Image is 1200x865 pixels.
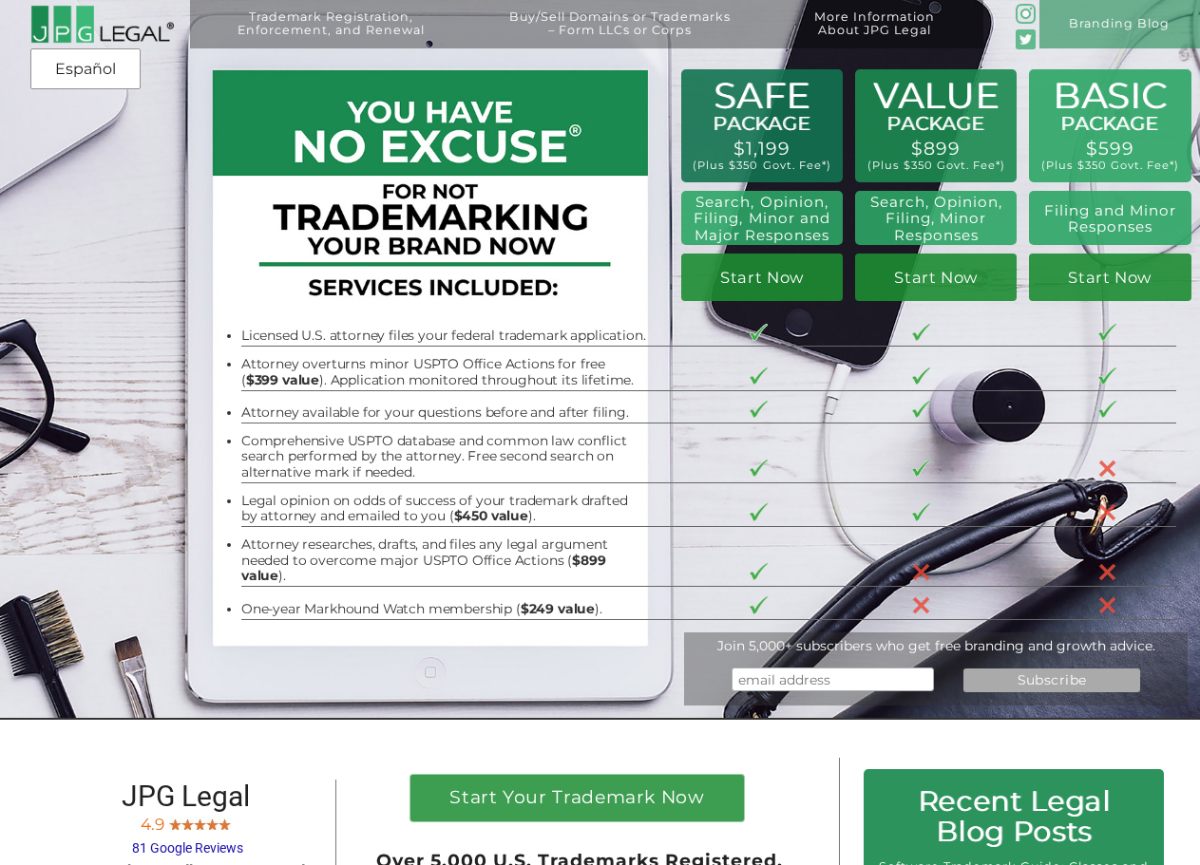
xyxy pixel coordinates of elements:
span: 81 Google Reviews [132,840,243,856]
a: Buy/Sell Domains or Trademarks– Form LLCs or Corps [473,10,767,59]
img: checkmark-border-3.png [750,324,768,341]
b: $450 value [454,508,528,523]
h2: Filing and Minor Responses [1038,202,1181,235]
b: $899 value [241,553,606,583]
span: 4.9 [141,815,164,834]
li: Licensed U.S. attorney files your federal trademark application. [241,328,646,343]
a: Start Now [1029,254,1191,301]
img: 2016-logo-black-letters-3-r.png [30,5,175,44]
a: Trademark Registration,Enforcement, and Renewal [201,10,461,59]
h2: Search, Opinion, Filing, Minor and Major Responses [688,194,835,244]
img: Screen-Shot-2017-10-03-at-11.31.22-PM.jpg [206,817,219,830]
img: Screen-Shot-2017-10-03-at-11.31.22-PM.jpg [181,817,194,830]
img: X-30-3.png [1098,596,1116,614]
img: checkmark-border-3.png [750,460,768,477]
img: checkmark-border-3.png [750,596,768,613]
li: Attorney researches, drafts, and files any legal argument needed to overcome major USPTO Office A... [241,536,646,583]
img: checkmark-border-3.png [912,324,930,341]
img: X-30-3.png [912,596,930,614]
a: Start Now [681,254,844,301]
h2: Search, Opinion, Filing, Minor Responses [865,194,1007,244]
img: checkmark-border-3.png [912,401,930,418]
img: Screen-Shot-2017-10-03-at-11.31.22-PM.jpg [194,817,206,830]
li: Legal opinion on odds of success of your trademark drafted by attorney and emailed to you ( ). [241,493,646,524]
span: Recent Legal Blog Posts [918,783,1111,849]
img: X-30-3.png [1098,563,1116,581]
b: $399 value [246,372,319,387]
div: Join 5,000+ subscribers who get free branding and growth advice. [684,638,1188,653]
b: $249 value [521,601,595,616]
img: checkmark-border-3.png [750,503,768,520]
img: checkmark-border-3.png [1098,401,1116,418]
img: checkmark-border-3.png [912,367,930,385]
h1: Start Your Trademark Now [422,789,732,817]
img: glyph-logo_May2016-green3-90.png [1016,4,1036,24]
a: More InformationAbout JPG Legal [778,10,971,59]
img: Screen-Shot-2017-10-03-at-11.31.22-PM.jpg [219,817,231,830]
img: X-30-3.png [1098,460,1116,478]
a: Español [36,52,135,86]
input: email address [732,668,933,691]
li: One-year Markhound Watch membership ( ). [241,601,646,616]
img: Screen-Shot-2017-10-03-at-11.31.22-PM.jpg [169,817,181,830]
img: checkmark-border-3.png [750,367,768,385]
img: X-30-3.png [1098,503,1116,521]
a: Start Your Trademark Now [410,775,745,821]
input: Subscribe [963,668,1140,692]
li: Comprehensive USPTO database and common law conflict search performed by the attorney. Free secon... [241,433,646,480]
li: Attorney available for your questions before and after filing. [241,404,646,420]
img: checkmark-border-3.png [912,460,930,477]
img: Twitter_Social_Icon_Rounded_Square_Color-mid-green3-90.png [1016,29,1036,49]
li: Attorney overturns minor USPTO Office Actions for free ( ). Application monitored throughout its ... [241,356,646,387]
img: checkmark-border-3.png [912,503,930,520]
img: X-30-3.png [912,563,930,581]
a: Start Now [855,254,1018,301]
span: JPG Legal [122,780,250,813]
img: checkmark-border-3.png [750,563,768,580]
img: checkmark-border-3.png [1098,324,1116,341]
img: checkmark-border-3.png [1098,367,1116,385]
img: checkmark-border-3.png [750,401,768,418]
